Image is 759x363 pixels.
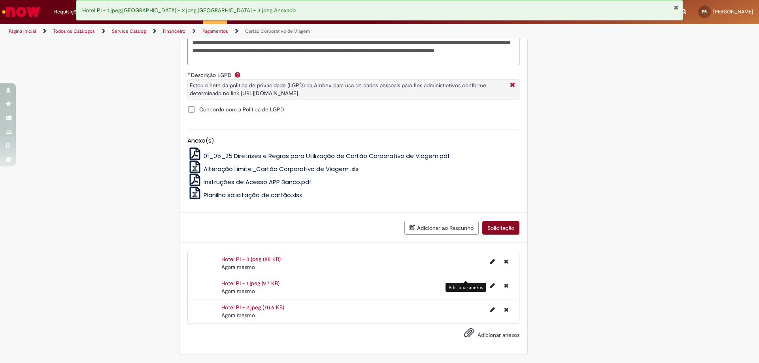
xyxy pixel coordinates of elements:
[204,165,359,173] span: Alteração Limite_Cartão Corporativo de Viagem .xls
[221,312,255,319] time: 28/09/2025 20:30:06
[187,137,519,144] h5: Anexo(s)
[190,82,486,97] span: Estou ciente da politica de privacidade (LGPD) da Ambev para uso de dados pessoais para fins admi...
[191,71,233,79] span: Descrição LGPD
[702,9,707,14] span: PB
[221,256,281,263] a: Hotel PI - 3.jpeg (85 KB)
[53,28,95,34] a: Todos os Catálogos
[221,312,255,319] span: Agora mesmo
[163,28,185,34] a: Financeiro
[221,263,255,271] time: 28/09/2025 20:30:07
[674,4,679,11] button: Fechar Notificação
[508,81,517,90] i: Fechar Mais Informações Por question_descricao_lgpd
[221,280,279,287] a: Hotel PI - 1.jpeg (9.7 KB)
[482,221,519,235] button: Solicitação
[199,105,284,113] span: Concordo com a Politica de LGPD
[245,28,310,34] a: Cartão Corporativo de Viagem
[713,8,753,15] span: [PERSON_NAME]
[82,7,296,14] span: Hotel PI - 1.jpeg,[GEOGRAPHIC_DATA] - 2.jpeg,[GEOGRAPHIC_DATA] - 3.jpeg Anexado
[204,178,312,186] span: Instruções de Acesso APP Banco.pdf
[221,263,255,271] span: Agora mesmo
[221,304,284,311] a: Hotel PI - 2.jpeg (70.6 KB)
[499,279,513,292] button: Excluir Hotel PI - 1.jpeg
[221,288,255,295] span: Agora mesmo
[187,12,519,65] textarea: Descrição
[499,303,513,316] button: Excluir Hotel PI - 2.jpeg
[485,279,500,292] button: Editar nome de arquivo Hotel PI - 1.jpeg
[499,255,513,268] button: Excluir Hotel PI - 3.jpeg
[9,28,36,34] a: Página inicial
[446,283,486,292] div: Adicionar anexos
[221,288,255,295] time: 28/09/2025 20:30:06
[478,331,519,339] span: Adicionar anexos
[233,71,242,78] span: Ajuda para Descrição LGPD
[404,221,479,235] button: Adicionar ao Rascunho
[485,303,500,316] button: Editar nome de arquivo Hotel PI - 2.jpeg
[54,8,82,16] span: Requisições
[187,165,359,173] a: Alteração Limite_Cartão Corporativo de Viagem .xls
[462,325,476,344] button: Adicionar anexos
[112,28,146,34] a: Service Catalog
[187,178,312,186] a: Instruções de Acesso APP Banco.pdf
[485,255,500,268] button: Editar nome de arquivo Hotel PI - 3.jpeg
[204,152,450,160] span: 01_05_25 Diretrizes e Regras para Utilização de Cartão Corporativo de Viagem.pdf
[187,191,302,199] a: Planilha solicitação de cartão.xlsx
[187,72,191,75] span: Obrigatório Preenchido
[187,152,450,160] a: 01_05_25 Diretrizes e Regras para Utilização de Cartão Corporativo de Viagem.pdf
[202,28,228,34] a: Pagamentos
[204,191,302,199] span: Planilha solicitação de cartão.xlsx
[1,4,42,20] img: ServiceNow
[6,24,500,39] ul: Trilhas de página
